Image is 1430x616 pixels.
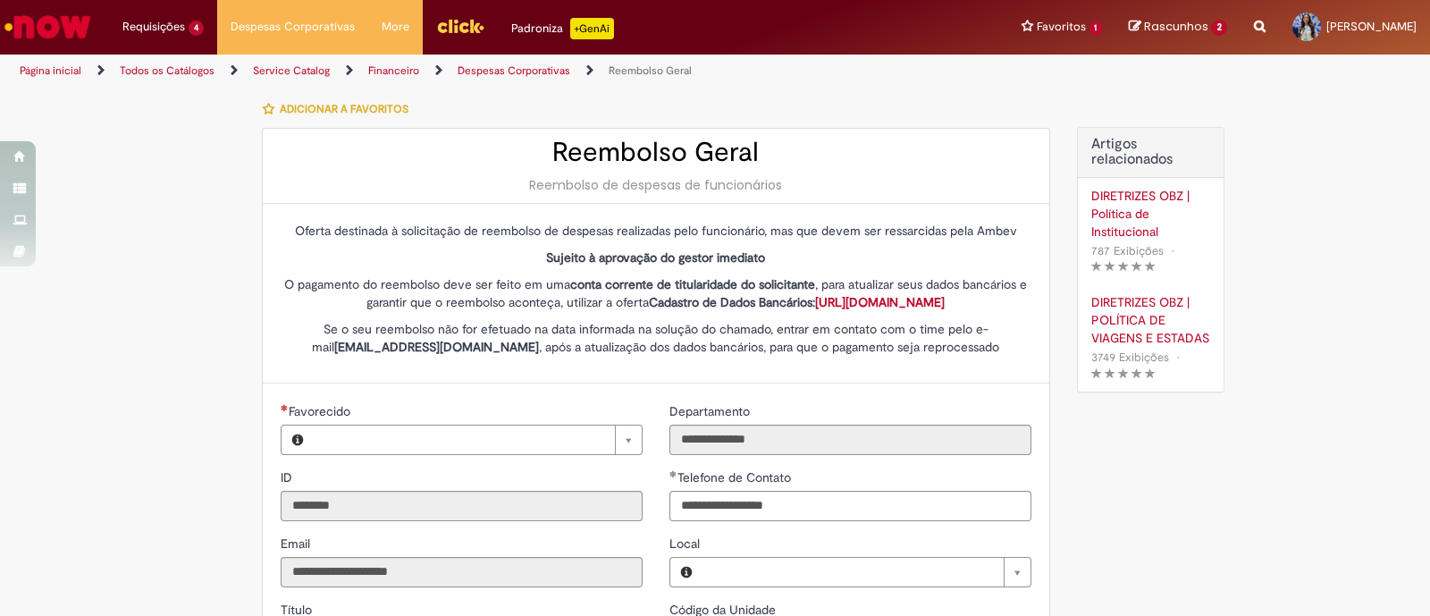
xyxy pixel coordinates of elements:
a: Reembolso Geral [609,63,692,78]
span: Somente leitura - Departamento [669,403,753,419]
img: click_logo_yellow_360x200.png [436,13,484,39]
span: 787 Exibições [1091,243,1164,258]
p: O pagamento do reembolso deve ser feito em uma , para atualizar seus dados bancários e garantir q... [281,275,1031,311]
h3: Artigos relacionados [1091,137,1210,168]
label: Somente leitura - Departamento [669,402,753,420]
a: Service Catalog [253,63,330,78]
input: Email [281,557,643,587]
span: Adicionar a Favoritos [280,102,408,116]
span: Despesas Corporativas [231,18,355,36]
a: Limpar campo Favorecido [314,426,642,454]
label: Somente leitura - Email [281,535,314,553]
label: Somente leitura - ID [281,468,296,486]
span: Somente leitura - ID [281,469,296,485]
a: Todos os Catálogos [120,63,214,78]
a: Página inicial [20,63,81,78]
a: DIRETRIZES OBZ | POLÍTICA DE VIAGENS E ESTADAS [1091,293,1210,347]
p: Se o seu reembolso não for efetuado na data informada na solução do chamado, entrar em contato co... [281,320,1031,356]
input: Departamento [669,425,1031,455]
span: 1 [1089,21,1103,36]
p: +GenAi [570,18,614,39]
span: [PERSON_NAME] [1326,19,1417,34]
span: Necessários - Favorecido [289,403,354,419]
strong: Cadastro de Dados Bancários: [649,294,945,310]
ul: Trilhas de página [13,55,940,88]
img: ServiceNow [2,9,94,45]
span: Somente leitura - Email [281,536,314,552]
span: Local [669,536,703,552]
span: Requisições [122,18,185,36]
span: • [1173,345,1183,369]
span: 4 [189,21,204,36]
span: Obrigatório Preenchido [669,470,677,477]
span: Necessários [281,404,289,411]
a: [URL][DOMAIN_NAME] [815,294,945,310]
span: Telefone de Contato [677,469,795,485]
span: More [382,18,409,36]
button: Local, Visualizar este registro [670,558,702,586]
button: Adicionar a Favoritos [262,90,418,128]
span: Rascunhos [1144,18,1208,35]
strong: Sujeito à aprovação do gestor imediato [546,249,765,266]
span: 2 [1211,20,1227,36]
a: DIRETRIZES OBZ | Política de Institucional [1091,187,1210,240]
div: Reembolso de despesas de funcionários [281,176,1031,194]
span: • [1167,239,1178,263]
a: Despesas Corporativas [458,63,570,78]
strong: [EMAIL_ADDRESS][DOMAIN_NAME] [334,339,539,355]
span: Favoritos [1037,18,1086,36]
input: ID [281,491,643,521]
strong: conta corrente de titularidade do solicitante [570,276,815,292]
span: 3749 Exibições [1091,350,1169,365]
input: Telefone de Contato [669,491,1031,521]
div: Padroniza [511,18,614,39]
button: Favorecido, Visualizar este registro [282,426,314,454]
a: Rascunhos [1129,19,1227,36]
p: Oferta destinada à solicitação de reembolso de despesas realizadas pelo funcionário, mas que deve... [281,222,1031,240]
a: Financeiro [368,63,419,78]
h2: Reembolso Geral [281,138,1031,167]
a: Limpar campo Local [702,558,1030,586]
